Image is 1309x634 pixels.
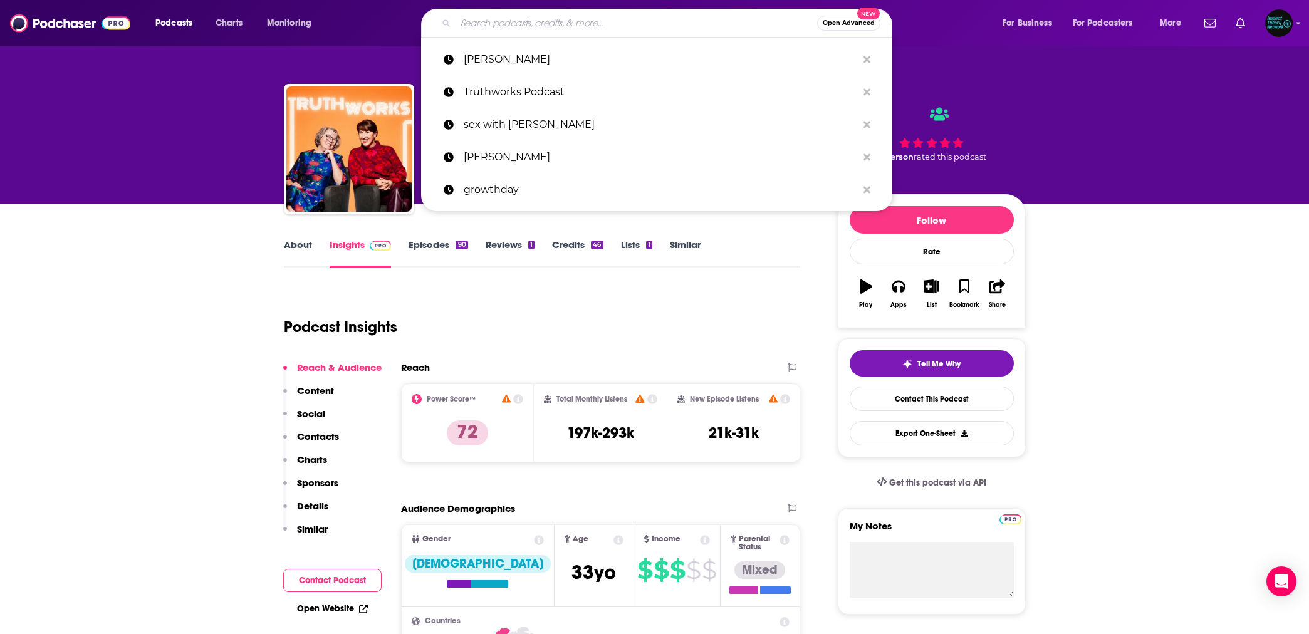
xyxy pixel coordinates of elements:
[823,20,875,26] span: Open Advanced
[981,271,1013,316] button: Share
[850,350,1014,377] button: tell me why sparkleTell Me Why
[739,535,778,551] span: Parental Status
[654,560,669,580] span: $
[401,361,430,373] h2: Reach
[421,174,892,206] a: growthday
[556,395,627,403] h2: Total Monthly Listens
[1231,13,1250,34] a: Show notifications dropdown
[421,108,892,141] a: sex with [PERSON_NAME]
[10,11,130,35] img: Podchaser - Follow, Share and Rate Podcasts
[890,301,907,309] div: Apps
[670,560,685,580] span: $
[405,555,551,573] div: [DEMOGRAPHIC_DATA]
[702,560,716,580] span: $
[284,318,397,336] h1: Podcast Insights
[838,95,1026,173] div: 1 personrated this podcast
[155,14,192,32] span: Podcasts
[297,361,382,373] p: Reach & Audience
[409,239,467,268] a: Episodes90
[567,424,634,442] h3: 197k-293k
[859,301,872,309] div: Play
[486,239,535,268] a: Reviews1
[867,467,997,498] a: Get this podcast via API
[989,301,1006,309] div: Share
[370,241,392,251] img: Podchaser Pro
[286,86,412,212] img: TruthWorks
[927,301,937,309] div: List
[1266,566,1296,596] div: Open Intercom Messenger
[464,108,857,141] p: sex with emily
[882,271,915,316] button: Apps
[850,206,1014,234] button: Follow
[401,502,515,514] h2: Audience Demographics
[1151,13,1197,33] button: open menu
[1265,9,1293,37] button: Show profile menu
[948,271,981,316] button: Bookmark
[297,408,325,420] p: Social
[915,271,947,316] button: List
[283,430,339,454] button: Contacts
[621,239,652,268] a: Lists1
[690,395,759,403] h2: New Episode Listens
[670,239,701,268] a: Similar
[1065,13,1151,33] button: open menu
[637,560,652,580] span: $
[686,560,701,580] span: $
[646,241,652,249] div: 1
[999,512,1021,524] a: Pro website
[464,43,857,76] p: Jessica Neal
[216,14,243,32] span: Charts
[850,520,1014,542] label: My Notes
[573,535,588,543] span: Age
[456,241,467,249] div: 90
[850,271,882,316] button: Play
[850,387,1014,411] a: Contact This Podcast
[857,8,880,19] span: New
[464,141,857,174] p: burchard
[427,395,476,403] h2: Power Score™
[917,359,961,369] span: Tell Me Why
[709,424,759,442] h3: 21k-31k
[1265,9,1293,37] img: User Profile
[421,43,892,76] a: [PERSON_NAME]
[999,514,1021,524] img: Podchaser Pro
[949,301,979,309] div: Bookmark
[297,385,334,397] p: Content
[734,561,785,579] div: Mixed
[283,477,338,500] button: Sponsors
[889,477,986,488] span: Get this podcast via API
[147,13,209,33] button: open menu
[207,13,250,33] a: Charts
[422,535,451,543] span: Gender
[1073,14,1133,32] span: For Podcasters
[283,500,328,523] button: Details
[283,523,328,546] button: Similar
[528,241,535,249] div: 1
[552,239,603,268] a: Credits46
[433,9,904,38] div: Search podcasts, credits, & more...
[447,420,488,445] p: 72
[283,385,334,408] button: Content
[297,500,328,512] p: Details
[994,13,1068,33] button: open menu
[297,523,328,535] p: Similar
[425,617,461,625] span: Countries
[258,13,328,33] button: open menu
[464,76,857,108] p: Truthworks Podcast
[1199,13,1221,34] a: Show notifications dropdown
[456,13,817,33] input: Search podcasts, credits, & more...
[283,569,382,592] button: Contact Podcast
[652,535,681,543] span: Income
[591,241,603,249] div: 46
[267,14,311,32] span: Monitoring
[284,239,312,268] a: About
[421,141,892,174] a: [PERSON_NAME]
[297,454,327,465] p: Charts
[914,152,986,162] span: rated this podcast
[283,454,327,477] button: Charts
[1003,14,1052,32] span: For Business
[571,560,616,585] span: 33 yo
[297,477,338,489] p: Sponsors
[817,16,880,31] button: Open AdvancedNew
